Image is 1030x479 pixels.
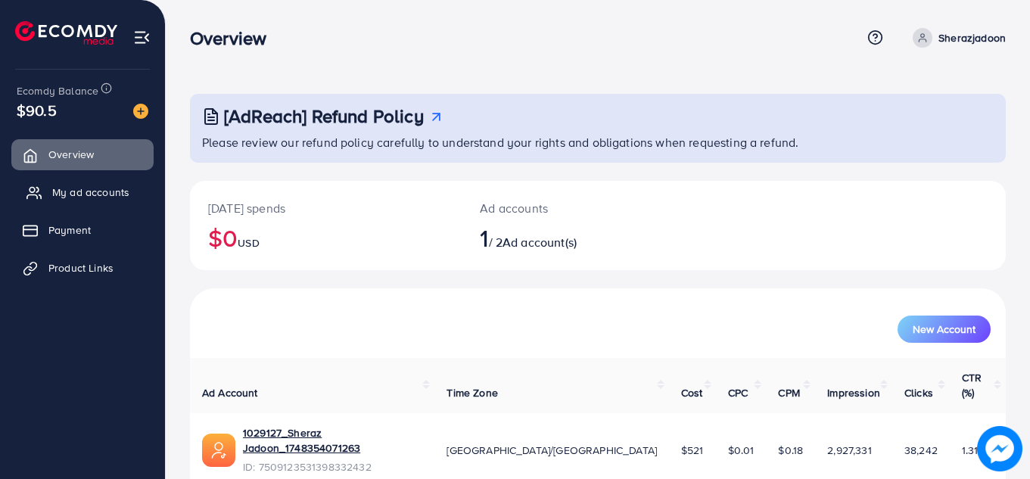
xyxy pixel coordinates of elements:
[208,223,443,252] h2: $0
[962,370,982,400] span: CTR (%)
[224,105,424,127] h3: [AdReach] Refund Policy
[243,425,422,456] a: 1029127_Sheraz Jadoon_1748354071263
[15,21,117,45] img: logo
[977,426,1022,471] img: image
[133,104,148,119] img: image
[48,222,91,238] span: Payment
[904,385,933,400] span: Clicks
[208,199,443,217] p: [DATE] spends
[447,385,497,400] span: Time Zone
[447,443,657,458] span: [GEOGRAPHIC_DATA]/[GEOGRAPHIC_DATA]
[11,177,154,207] a: My ad accounts
[681,385,703,400] span: Cost
[190,27,279,49] h3: Overview
[480,199,648,217] p: Ad accounts
[480,223,648,252] h2: / 2
[904,443,938,458] span: 38,242
[907,28,1006,48] a: Sherazjadoon
[48,147,94,162] span: Overview
[202,385,258,400] span: Ad Account
[11,253,154,283] a: Product Links
[17,83,98,98] span: Ecomdy Balance
[778,443,803,458] span: $0.18
[681,443,704,458] span: $521
[898,316,991,343] button: New Account
[503,234,577,250] span: Ad account(s)
[480,220,488,255] span: 1
[913,324,976,334] span: New Account
[243,459,422,474] span: ID: 7509123531398332432
[778,385,799,400] span: CPM
[728,443,755,458] span: $0.01
[728,385,748,400] span: CPC
[202,434,235,467] img: ic-ads-acc.e4c84228.svg
[238,235,259,250] span: USD
[938,29,1006,47] p: Sherazjadoon
[827,385,880,400] span: Impression
[11,139,154,170] a: Overview
[202,133,997,151] p: Please review our refund policy carefully to understand your rights and obligations when requesti...
[962,443,979,458] span: 1.31
[827,443,871,458] span: 2,927,331
[48,260,114,275] span: Product Links
[17,99,57,121] span: $90.5
[52,185,129,200] span: My ad accounts
[133,29,151,46] img: menu
[11,215,154,245] a: Payment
